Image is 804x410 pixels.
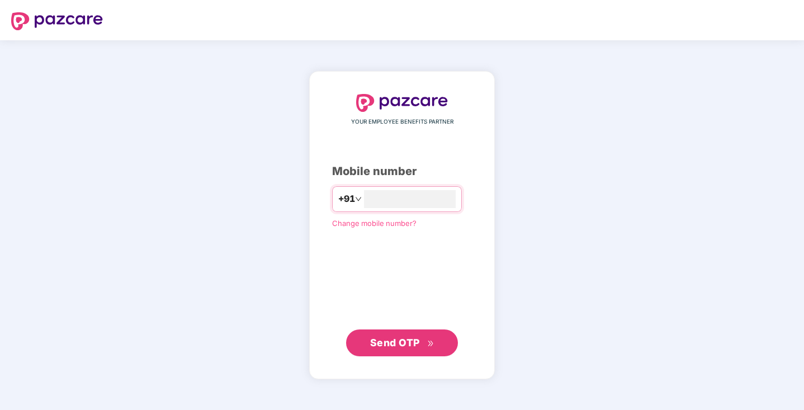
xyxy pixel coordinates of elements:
[338,192,355,206] span: +91
[370,337,420,348] span: Send OTP
[351,117,453,126] span: YOUR EMPLOYEE BENEFITS PARTNER
[346,329,458,356] button: Send OTPdouble-right
[11,12,103,30] img: logo
[427,340,434,347] span: double-right
[356,94,448,112] img: logo
[355,196,362,202] span: down
[332,219,417,228] a: Change mobile number?
[332,163,472,180] div: Mobile number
